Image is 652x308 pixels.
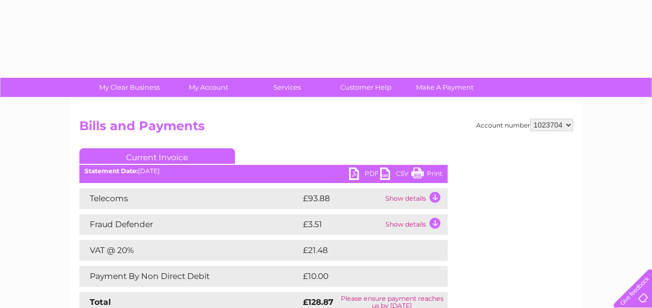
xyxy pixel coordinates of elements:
td: Show details [383,214,448,235]
a: My Clear Business [87,78,172,97]
a: Customer Help [323,78,409,97]
td: £10.00 [300,266,426,287]
td: £93.88 [300,188,383,209]
td: Fraud Defender [79,214,300,235]
td: Show details [383,188,448,209]
strong: Total [90,297,111,307]
strong: £128.87 [303,297,334,307]
td: VAT @ 20% [79,240,300,261]
a: My Account [165,78,251,97]
a: Make A Payment [402,78,488,97]
div: [DATE] [79,167,448,175]
b: Statement Date: [85,167,138,175]
a: Current Invoice [79,148,235,164]
td: £3.51 [300,214,383,235]
div: Account number [476,119,573,131]
a: PDF [349,167,380,183]
a: Services [244,78,330,97]
h2: Bills and Payments [79,119,573,138]
td: Telecoms [79,188,300,209]
td: Payment By Non Direct Debit [79,266,300,287]
a: CSV [380,167,411,183]
a: Print [411,167,442,183]
td: £21.48 [300,240,426,261]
